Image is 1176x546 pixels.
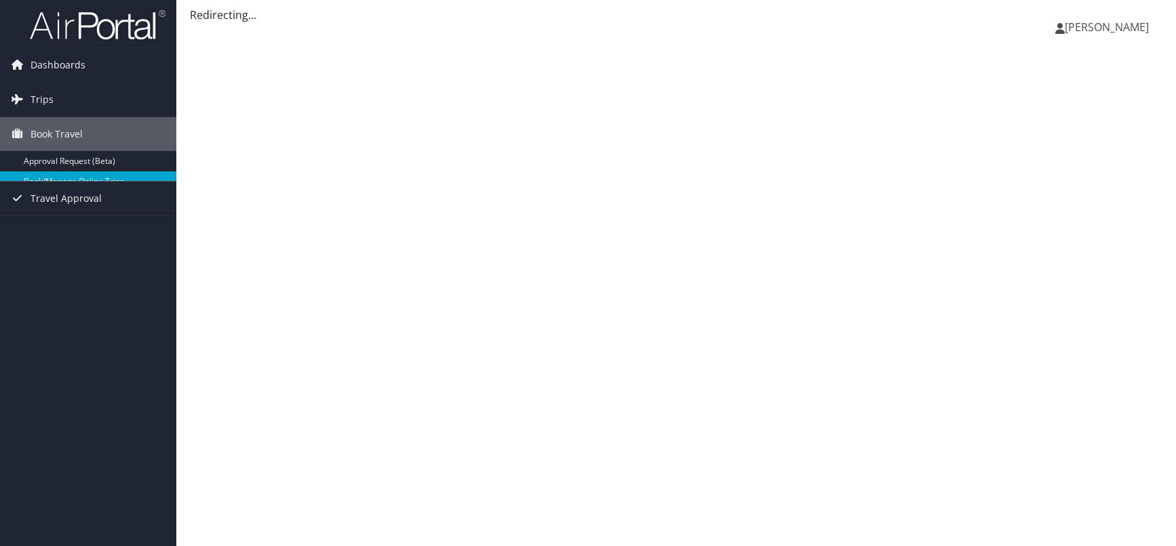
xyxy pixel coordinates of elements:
span: Trips [31,83,54,117]
img: airportal-logo.png [30,9,165,41]
div: Redirecting... [190,7,1162,23]
span: Travel Approval [31,182,102,215]
a: [PERSON_NAME] [1055,7,1162,47]
span: [PERSON_NAME] [1065,20,1149,35]
span: Dashboards [31,48,85,82]
span: Book Travel [31,117,83,151]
